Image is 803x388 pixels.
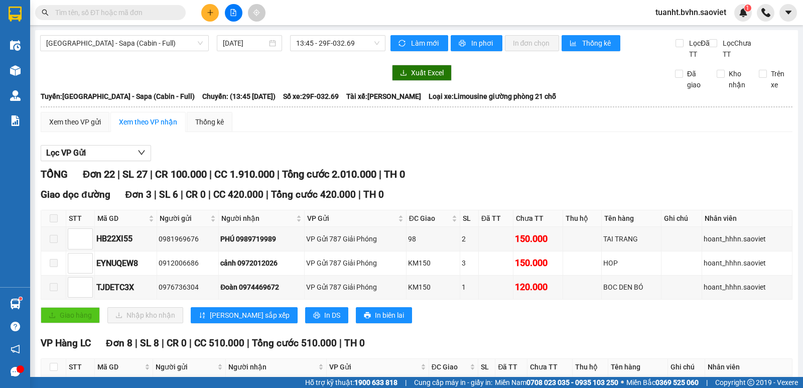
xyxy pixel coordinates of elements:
[10,90,21,101] img: warehouse-icon
[408,233,458,244] div: 98
[621,380,624,384] span: ⚪️
[140,337,159,349] span: SL 8
[602,210,661,227] th: Tên hàng
[409,213,450,224] span: ĐC Giao
[95,276,157,300] td: TJDETC3X
[167,337,187,349] span: CR 0
[411,67,444,78] span: Xuất Excel
[471,38,494,49] span: In phơi
[46,147,86,159] span: Lọc VP Gửi
[41,92,195,100] b: Tuyến: [GEOGRAPHIC_DATA] - Sapa (Cabin - Full)
[66,359,95,375] th: STT
[505,35,560,51] button: In đơn chọn
[220,233,302,244] div: PHÚ 0989719989
[195,116,224,127] div: Thống kê
[208,189,211,200] span: |
[462,282,477,293] div: 1
[41,337,91,349] span: VP Hàng LC
[283,91,339,102] span: Số xe: 29F-032.69
[363,189,384,200] span: TH 0
[704,282,790,293] div: hoant_hhhn.saoviet
[41,168,68,180] span: TỔNG
[603,257,659,269] div: HOP
[266,189,269,200] span: |
[209,168,212,180] span: |
[451,35,502,51] button: printerIn phơi
[400,69,407,77] span: download
[668,359,705,375] th: Ghi chú
[66,210,95,227] th: STT
[11,367,20,376] span: message
[223,38,267,49] input: 15/09/2025
[306,233,405,244] div: VP Gửi 787 Giải Phóng
[356,307,412,323] button: printerIn biên lai
[11,344,20,354] span: notification
[210,310,290,321] span: [PERSON_NAME] sắp xếp
[647,6,734,19] span: tuanht.bvhn.saoviet
[706,377,708,388] span: |
[247,337,249,349] span: |
[478,359,495,375] th: SL
[282,168,376,180] span: Tổng cước 2.010.000
[305,251,407,276] td: VP Gửi 787 Giải Phóng
[106,337,132,349] span: Đơn 8
[10,299,21,309] img: warehouse-icon
[408,282,458,293] div: KM150
[495,377,618,388] span: Miền Nam
[313,312,320,320] span: printer
[150,168,153,180] span: |
[515,256,561,270] div: 150.000
[460,210,479,227] th: SL
[608,359,668,375] th: Tên hàng
[375,310,404,321] span: In biên lai
[685,38,711,60] span: Lọc Đã TT
[95,251,157,276] td: EYNUQEW8
[306,257,405,269] div: VP Gửi 787 Giải Phóng
[683,68,709,90] span: Đã giao
[159,189,178,200] span: SL 6
[97,213,147,224] span: Mã GD
[10,65,21,76] img: warehouse-icon
[705,359,792,375] th: Nhân viên
[191,307,298,323] button: sort-ascending[PERSON_NAME] sắp xếp
[253,9,260,16] span: aim
[344,337,365,349] span: TH 0
[570,40,578,48] span: bar-chart
[202,91,276,102] span: Chuyến: (13:45 [DATE])
[228,361,316,372] span: Người nhận
[122,168,148,180] span: SL 27
[324,310,340,321] span: In DS
[230,9,237,16] span: file-add
[767,68,793,90] span: Trên xe
[515,280,561,294] div: 120.000
[744,5,751,12] sup: 1
[582,38,612,49] span: Thống kê
[305,307,348,323] button: printerIn DS
[162,337,164,349] span: |
[495,359,527,375] th: Đã TT
[661,210,702,227] th: Ghi chú
[10,40,21,51] img: warehouse-icon
[392,65,452,81] button: downloadXuất Excel
[296,36,379,51] span: 13:45 - 29F-032.69
[214,168,275,180] span: CC 1.910.000
[11,322,20,331] span: question-circle
[655,378,699,386] strong: 0369 525 060
[125,189,152,200] span: Đơn 3
[479,210,513,227] th: Đã TT
[96,281,155,294] div: TJDETC3X
[719,38,759,60] span: Lọc Chưa TT
[19,297,22,300] sup: 1
[221,213,294,224] span: Người nhận
[702,210,792,227] th: Nhân viên
[462,233,477,244] div: 2
[626,377,699,388] span: Miền Bắc
[9,7,22,22] img: logo-vxr
[41,189,110,200] span: Giao dọc đường
[96,232,155,245] div: HB22XI55
[97,361,143,372] span: Mã GD
[390,35,448,51] button: syncLàm mới
[154,189,157,200] span: |
[339,337,342,349] span: |
[213,189,263,200] span: CC 420.000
